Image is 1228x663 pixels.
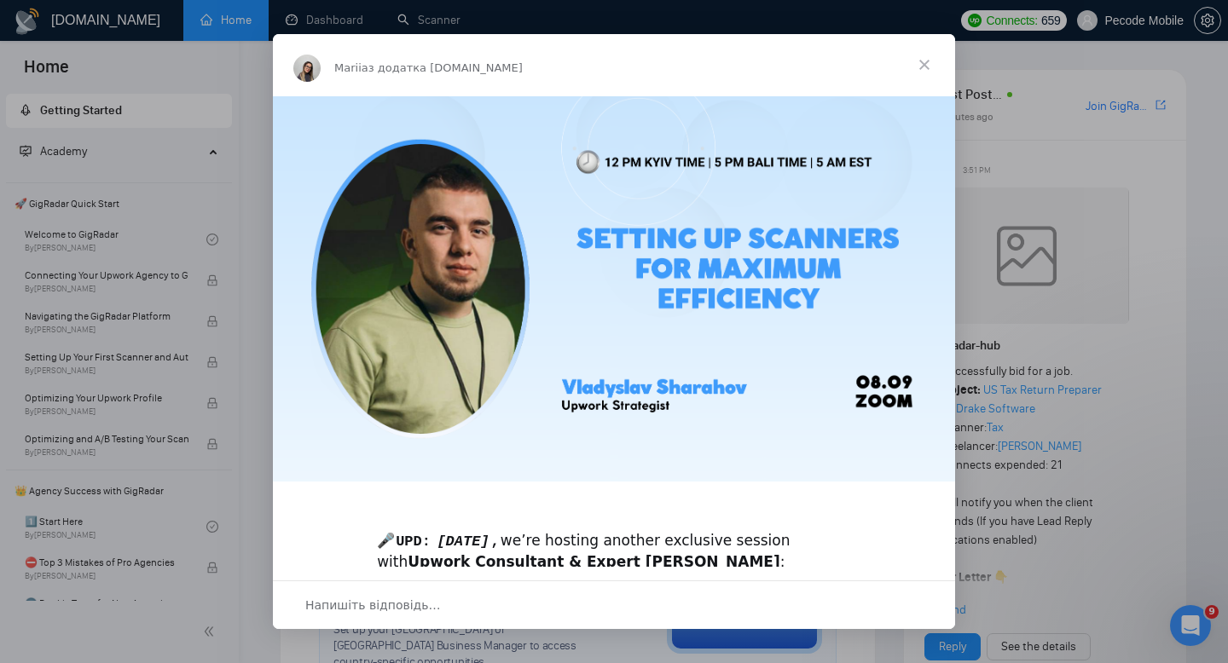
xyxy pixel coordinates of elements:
[368,61,523,74] span: з додатка [DOMAIN_NAME]
[377,510,851,572] div: 🎤 we’re hosting another exclusive session with :
[305,594,441,616] span: Напишіть відповідь…
[273,580,955,629] div: Відкрити бесіду й відповісти
[293,55,321,82] img: Profile image for Mariia
[334,61,368,74] span: Mariia
[395,533,432,551] code: UPD:
[436,533,489,551] code: [DATE]
[408,553,780,570] b: Upwork Consultant & Expert [PERSON_NAME]
[894,34,955,95] span: Закрити
[490,533,501,551] code: ,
